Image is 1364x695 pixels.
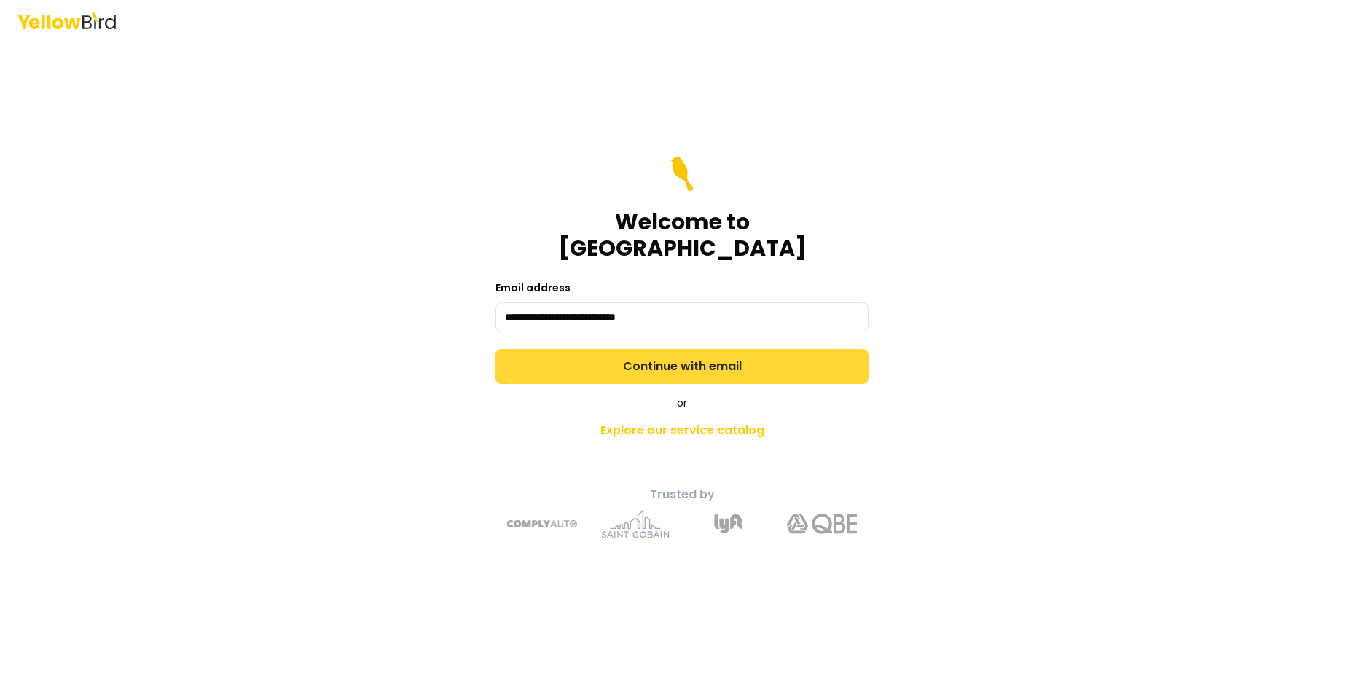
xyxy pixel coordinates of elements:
[495,280,571,295] label: Email address
[426,486,938,503] p: Trusted by
[426,416,938,445] a: Explore our service catalog
[677,396,687,410] span: or
[495,209,869,262] h1: Welcome to [GEOGRAPHIC_DATA]
[495,349,869,384] button: Continue with email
